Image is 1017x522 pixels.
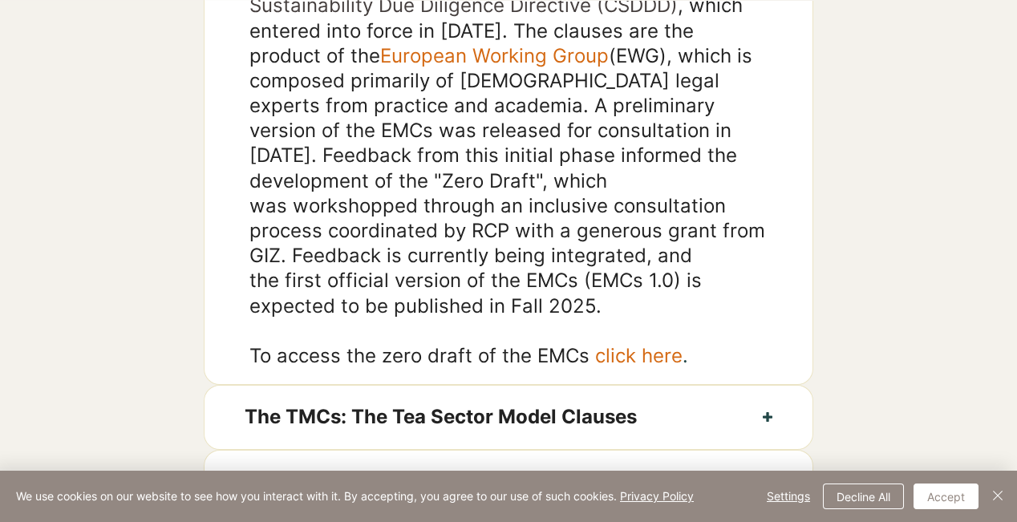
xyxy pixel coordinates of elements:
[823,484,904,509] button: Decline All
[380,44,609,67] a: European Working Group
[620,489,694,503] a: Privacy Policy
[245,402,723,432] span: The TMCs: The Tea Sector Model Clauses
[249,344,694,367] span: To access the zero draft of the EMCs
[16,489,694,504] span: We use cookies on our website to see how you interact with it. By accepting, you agree to our use...
[988,486,1007,505] img: Close
[988,484,1007,509] button: Close
[914,484,979,509] button: Accept
[683,344,688,367] span: .
[767,484,810,508] span: Settings
[205,386,813,448] button: The TMCs: The Tea Sector Model Clauses
[595,344,683,367] a: click here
